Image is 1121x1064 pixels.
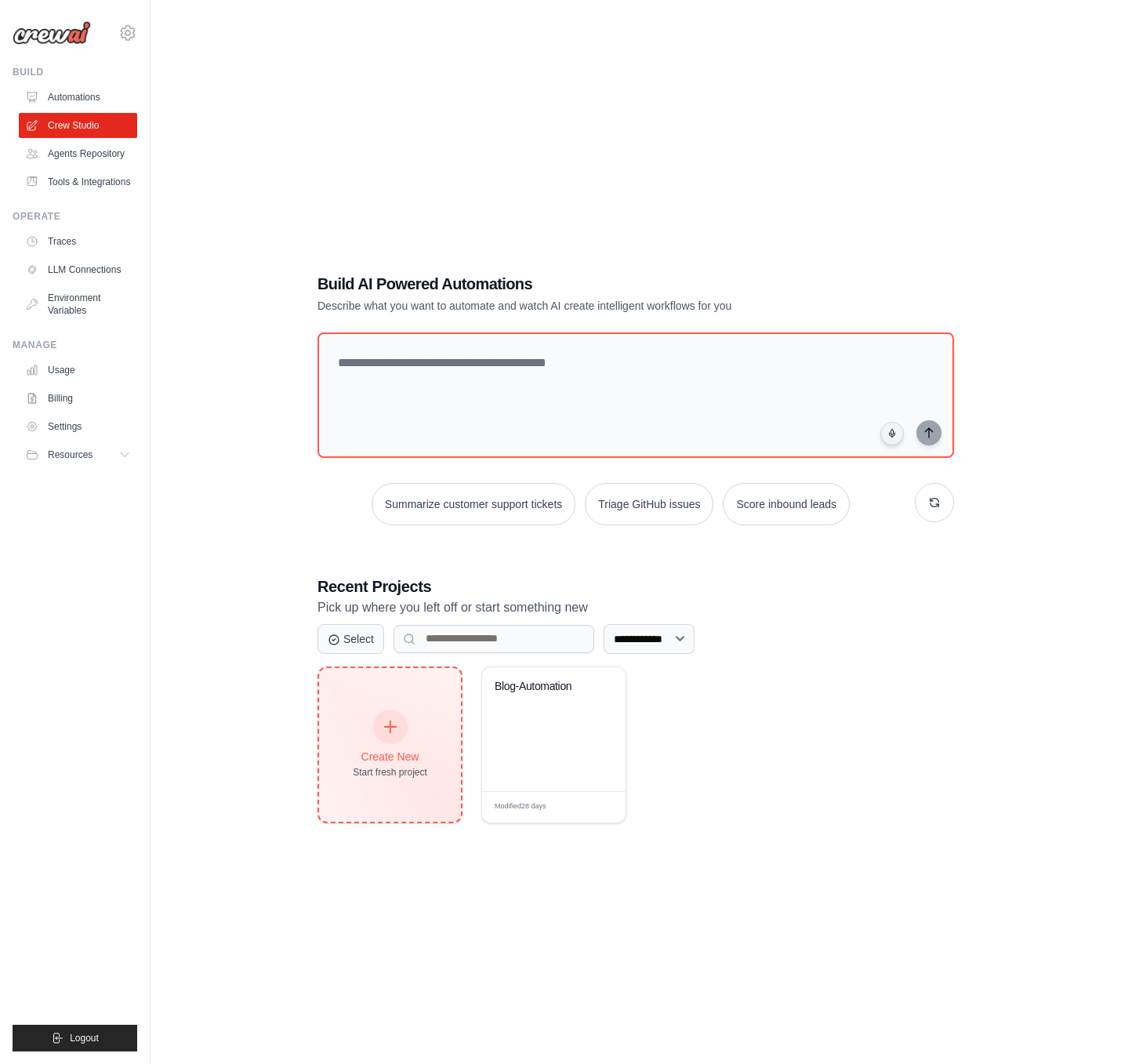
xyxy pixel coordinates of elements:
[317,624,384,654] button: Select
[70,1032,99,1044] span: Logout
[19,229,137,254] a: Traces
[19,358,137,383] a: Usage
[317,298,844,314] p: Describe what you want to automate and watch AI create intelligent workflows for you
[495,801,546,812] span: Modified 28 days
[317,273,844,295] h1: Build AI Powered Automations
[19,414,137,439] a: Settings
[589,801,602,813] span: Edit
[19,169,137,194] a: Tools & Integrations
[723,483,850,525] button: Score inbound leads
[915,483,954,522] button: Get new suggestions
[19,85,137,110] a: Automations
[19,257,137,282] a: LLM Connections
[13,1025,137,1051] button: Logout
[19,141,137,166] a: Agents Repository
[13,21,91,45] img: Logo
[585,483,713,525] button: Triage GitHub issues
[13,339,137,351] div: Manage
[13,210,137,223] div: Operate
[19,386,137,411] a: Billing
[13,66,137,78] div: Build
[19,442,137,467] button: Resources
[353,766,427,779] div: Start fresh project
[353,749,427,764] div: Create New
[880,422,904,445] button: Click to speak your automation idea
[19,285,137,323] a: Environment Variables
[495,680,590,694] div: Blog-Automation
[317,597,954,618] p: Pick up where you left off or start something new
[19,113,137,138] a: Crew Studio
[317,576,954,597] h3: Recent Projects
[372,483,575,525] button: Summarize customer support tickets
[48,448,93,461] span: Resources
